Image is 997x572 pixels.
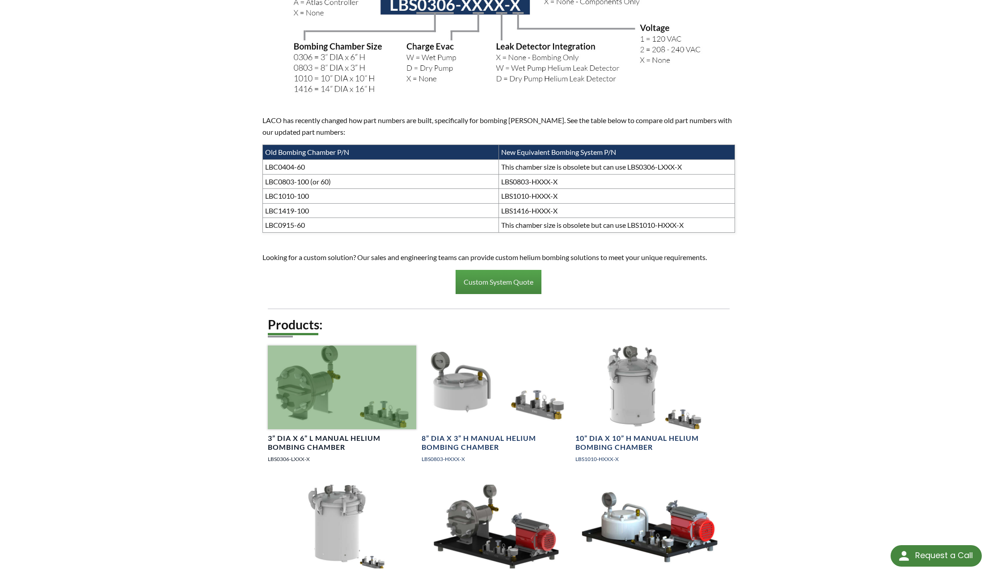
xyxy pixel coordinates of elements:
[456,270,541,294] a: Custom System Quote
[268,346,416,470] a: 3" x 6" Bombing Chamber with Evac Valve3” DIA x 6” L Manual Helium Bombing ChamberLBS0306-LXXX-X
[262,189,498,204] td: LBC1010-100
[575,346,724,470] a: 10" x 10" Bombing Chamber10” DIA x 10” H Manual Helium Bombing ChamberLBS1010-HXXX-X
[498,218,735,233] td: This chamber size is obsolete but can use LBS1010-HXXX-X
[262,252,735,263] p: Looking for a custom solution? Our sales and engineering teams can provide custom helium bombing ...
[498,189,735,204] td: LBS1010-HXXX-X
[897,549,911,563] img: round button
[262,145,498,160] td: Old Bombing Chamber P/N
[915,545,973,566] div: Request a Call
[498,145,735,160] td: New Equivalent Bombing System P/N
[891,545,982,567] div: Request a Call
[268,455,416,463] p: LBS0306-LXXX-X
[498,203,735,218] td: LBS1416-HXXX-X
[262,203,498,218] td: LBC1419-100
[422,346,570,470] a: 8" x 3" Bombing Chamber8” DIA x 3” H Manual Helium Bombing ChamberLBS0803-HXXX-X
[575,455,724,463] p: LBS1010-HXXX-X
[575,434,724,452] h4: 10” DIA x 10” H Manual Helium Bombing Chamber
[498,160,735,175] td: This chamber size is obsolete but can use LBS0306-LXXX-X
[422,455,570,463] p: LBS0803-HXXX-X
[262,115,735,137] p: LACO has recently changed how part numbers are built, specifically for bombing [PERSON_NAME]. See...
[262,174,498,189] td: LBC0803-100 (or 60)
[422,434,570,452] h4: 8” DIA x 3” H Manual Helium Bombing Chamber
[268,316,730,333] h2: Products:
[262,160,498,175] td: LBC0404-60
[498,174,735,189] td: LBS0803-HXXX-X
[268,434,416,452] h4: 3” DIA x 6” L Manual Helium Bombing Chamber
[262,218,498,233] td: LBC0915-60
